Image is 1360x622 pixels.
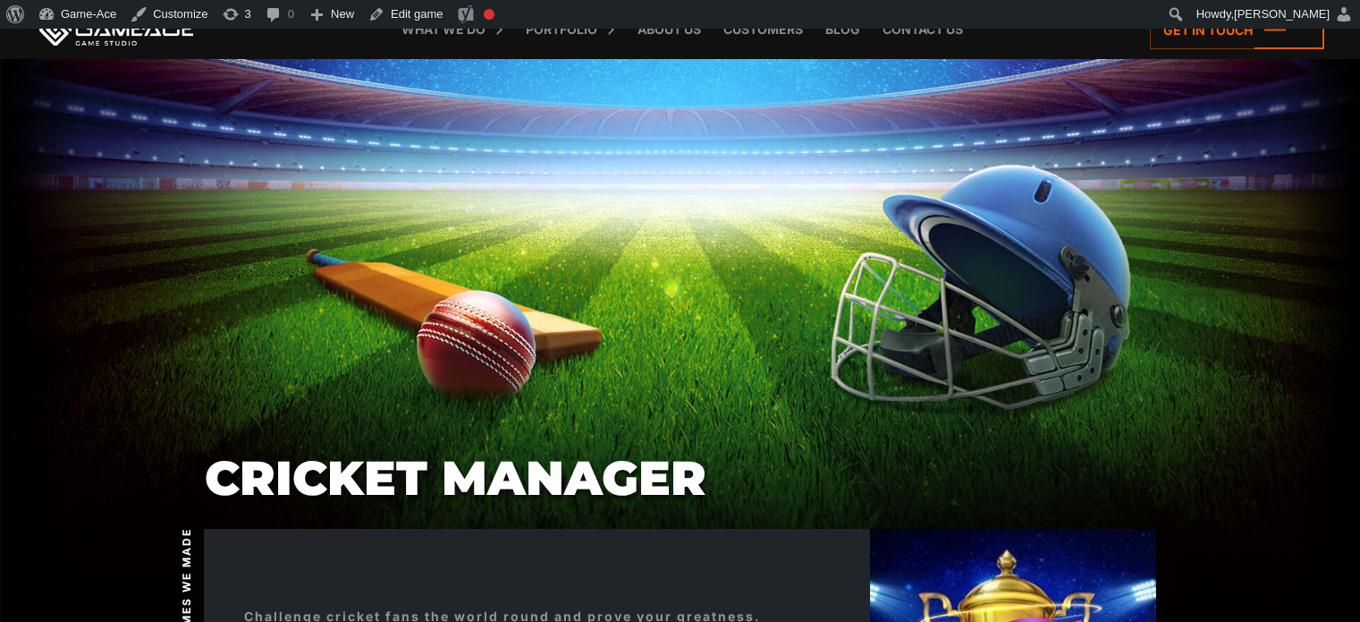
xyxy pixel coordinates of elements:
h1: Cricket Manager [205,452,1157,505]
div: Focus keyphrase not set [484,9,494,20]
a: Get in touch [1150,11,1324,49]
span: [PERSON_NAME] [1234,7,1330,21]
